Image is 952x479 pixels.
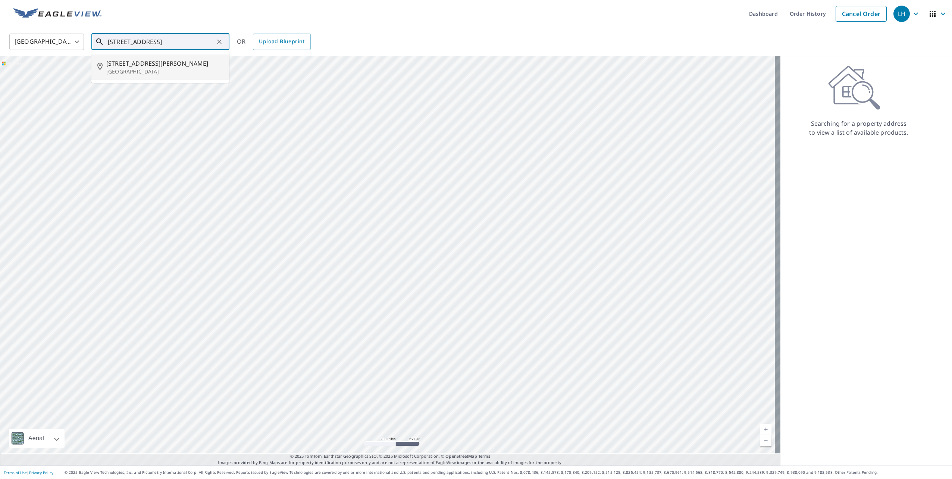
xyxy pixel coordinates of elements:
[809,119,909,137] p: Searching for a property address to view a list of available products.
[760,424,771,435] a: Current Level 5, Zoom In
[13,8,101,19] img: EV Logo
[29,470,53,475] a: Privacy Policy
[760,435,771,446] a: Current Level 5, Zoom Out
[26,429,46,448] div: Aerial
[214,37,225,47] button: Clear
[893,6,910,22] div: LH
[237,34,311,50] div: OR
[4,470,27,475] a: Terms of Use
[836,6,887,22] a: Cancel Order
[253,34,310,50] a: Upload Blueprint
[106,68,223,75] p: [GEOGRAPHIC_DATA]
[445,453,477,459] a: OpenStreetMap
[106,59,223,68] span: [STREET_ADDRESS][PERSON_NAME]
[290,453,491,460] span: © 2025 TomTom, Earthstar Geographics SIO, © 2025 Microsoft Corporation, ©
[65,470,948,475] p: © 2025 Eagle View Technologies, Inc. and Pictometry International Corp. All Rights Reserved. Repo...
[9,429,65,448] div: Aerial
[4,470,53,475] p: |
[9,31,84,52] div: [GEOGRAPHIC_DATA]
[108,31,214,52] input: Search by address or latitude-longitude
[478,453,491,459] a: Terms
[259,37,304,46] span: Upload Blueprint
